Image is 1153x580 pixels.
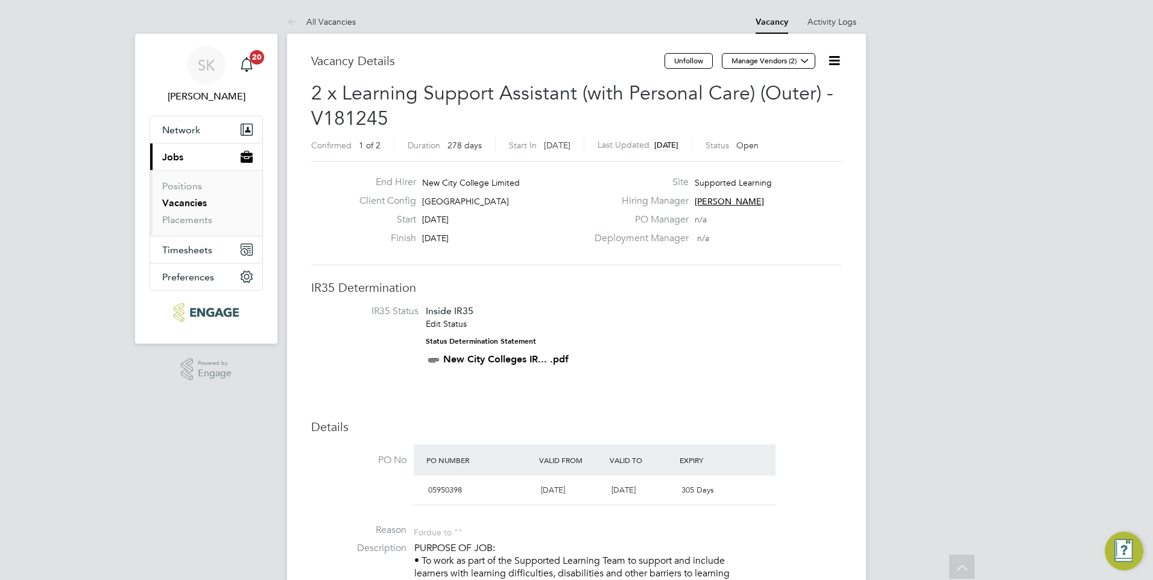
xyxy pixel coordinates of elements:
[150,263,262,290] button: Preferences
[536,449,607,471] div: Valid From
[681,485,714,495] span: 305 Days
[350,176,416,189] label: End Hirer
[135,34,277,344] nav: Main navigation
[150,143,262,170] button: Jobs
[706,140,729,151] label: Status
[443,353,569,365] a: New City Colleges IR... .pdf
[150,89,263,104] span: Sheeba Kurian
[587,232,689,245] label: Deployment Manager
[426,337,536,345] strong: Status Determination Statement
[150,46,263,104] a: SK[PERSON_NAME]
[174,303,238,322] img: ncclondon-logo-retina.png
[587,213,689,226] label: PO Manager
[426,305,473,317] span: Inside IR35
[311,542,406,555] label: Description
[235,46,259,84] a: 20
[311,454,406,467] label: PO No
[198,57,215,73] span: SK
[150,170,262,236] div: Jobs
[162,124,200,136] span: Network
[198,368,232,379] span: Engage
[447,140,482,151] span: 278 days
[162,271,214,283] span: Preferences
[414,524,463,538] div: For due to ""
[250,50,264,65] span: 20
[311,81,833,130] span: 2 x Learning Support Assistant (with Personal Care) (Outer) - V181245
[509,140,537,151] label: Start In
[587,176,689,189] label: Site
[722,53,815,69] button: Manage Vendors (2)
[150,303,263,322] a: Go to home page
[544,140,570,151] span: [DATE]
[311,140,352,151] label: Confirmed
[607,449,677,471] div: Valid To
[695,196,764,207] span: [PERSON_NAME]
[350,232,416,245] label: Finish
[323,305,419,318] label: IR35 Status
[162,244,212,256] span: Timesheets
[1105,532,1143,570] button: Engage Resource Center
[807,16,856,27] a: Activity Logs
[162,214,212,225] a: Placements
[359,140,381,151] span: 1 of 2
[598,139,649,150] label: Last Updated
[422,196,509,207] span: [GEOGRAPHIC_DATA]
[422,177,520,188] span: New City College Limited
[426,318,467,329] a: Edit Status
[587,195,689,207] label: Hiring Manager
[311,524,406,537] label: Reason
[541,485,565,495] span: [DATE]
[162,180,202,192] a: Positions
[181,358,232,381] a: Powered byEngage
[350,195,416,207] label: Client Config
[408,140,440,151] label: Duration
[311,53,665,69] h3: Vacancy Details
[697,233,709,244] span: n/a
[198,358,232,368] span: Powered by
[423,449,536,471] div: PO Number
[654,140,678,150] span: [DATE]
[311,419,842,435] h3: Details
[422,233,449,244] span: [DATE]
[311,280,842,295] h3: IR35 Determination
[150,236,262,263] button: Timesheets
[677,449,747,471] div: Expiry
[150,116,262,143] button: Network
[162,151,183,163] span: Jobs
[350,213,416,226] label: Start
[162,197,207,209] a: Vacancies
[695,214,707,225] span: n/a
[422,214,449,225] span: [DATE]
[611,485,636,495] span: [DATE]
[665,53,713,69] button: Unfollow
[428,485,462,495] span: 05950398
[287,16,356,27] a: All Vacancies
[756,17,788,27] a: Vacancy
[736,140,759,151] span: Open
[695,177,772,188] span: Supported Learning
